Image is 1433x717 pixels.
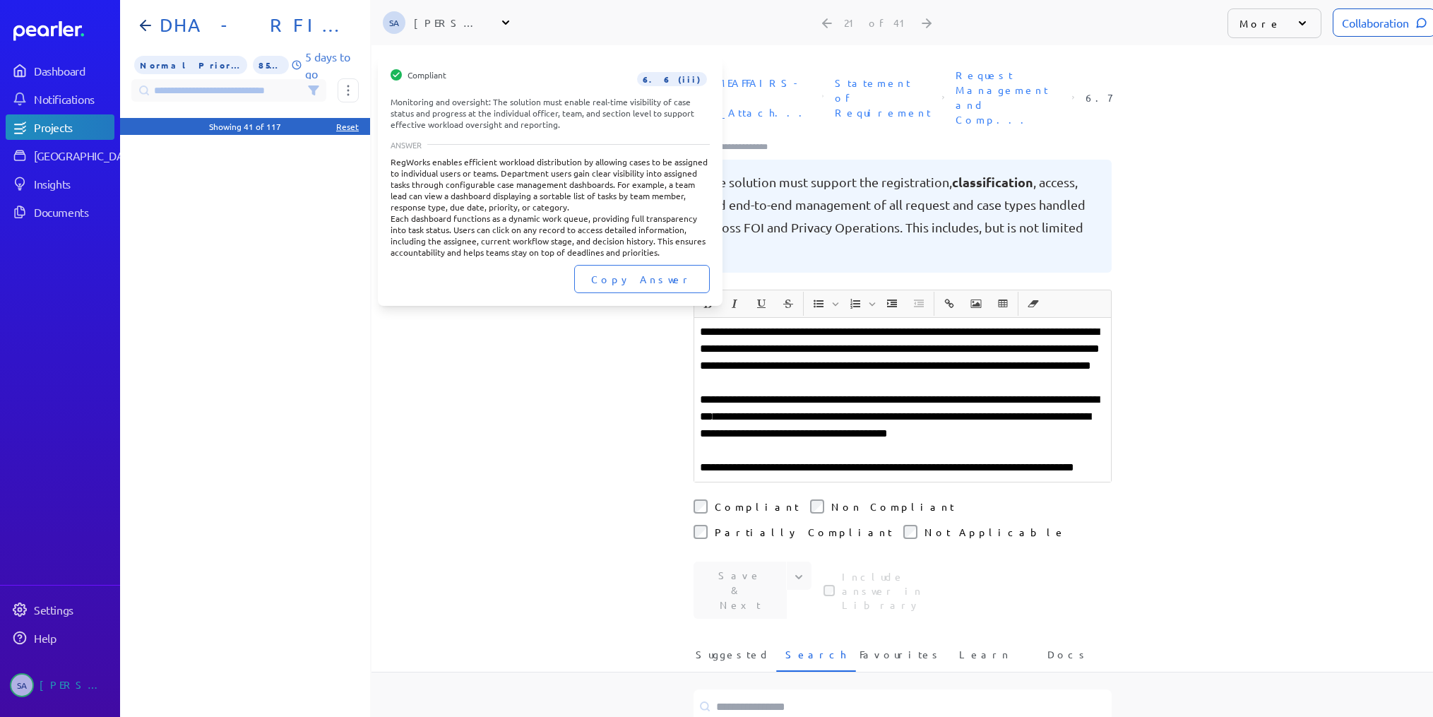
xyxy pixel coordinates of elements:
span: Insert table [990,292,1016,316]
span: Priority [134,56,247,74]
span: Reference Number: 6.7 [1080,85,1117,111]
button: Italic [723,292,747,316]
label: Partially Compliant [715,525,892,539]
div: Monitoring and oversight: The solution must enable real-time visibility of case status and progre... [391,96,710,130]
span: Docs [1047,647,1089,670]
div: Insights [34,177,113,191]
pre: The solution must support the registration, , access, and end-to-end management of all request an... [705,171,1100,261]
button: Copy Answer [574,265,710,293]
span: classification [952,174,1033,190]
button: Insert Ordered List [843,292,867,316]
button: Underline [749,292,773,316]
p: 5 days to go [305,48,359,82]
div: Projects [34,120,113,134]
span: Section: Request Management and Compliance [950,62,1066,133]
div: Settings [34,603,113,617]
a: Projects [6,114,114,140]
button: Insert table [991,292,1015,316]
span: Insert Image [963,292,989,316]
p: More [1239,16,1281,30]
div: [PERSON_NAME] [414,16,484,30]
a: Settings [6,597,114,622]
span: Insert Unordered List [806,292,841,316]
div: Documents [34,205,113,219]
div: [GEOGRAPHIC_DATA] [34,148,139,162]
a: Documents [6,199,114,225]
span: Learn [959,647,1011,670]
span: Steve Ackermann [383,11,405,34]
span: Document: HOMEAFFAIRS-2194-RFI_Attachment 4_RFI Response Template_Statement of Requirements Pearl... [688,70,816,126]
button: Clear Formatting [1021,292,1045,316]
a: Help [6,625,114,651]
h1: DHA - RFI FOIP CMS Functional Requirements [154,14,347,37]
span: Steve Ackermann [10,673,34,697]
a: Insights [6,171,114,196]
div: Notifications [34,92,113,106]
button: Strike through [776,292,800,316]
button: Increase Indent [880,292,904,316]
label: Answers in Private Projects aren't able to be included in the Answer Library [842,569,962,612]
span: 85% of Questions Completed [253,56,289,74]
div: Reset [336,121,359,132]
input: Type here to add tags [694,140,781,154]
span: ANSWER [391,141,422,149]
span: Sheet: Statement of Requirement [829,70,936,126]
span: Clear Formatting [1021,292,1046,316]
span: Increase Indent [879,292,905,316]
span: Favourites [860,647,942,670]
span: Insert Ordered List [843,292,878,316]
span: 6.6 (iii) [637,72,707,86]
div: Dashboard [34,64,113,78]
div: Showing 41 of 117 [209,121,281,132]
div: 21 of 41 [844,16,911,29]
a: Dashboard [13,21,114,41]
span: Compliant [408,69,446,87]
span: Insert link [936,292,962,316]
span: Decrease Indent [906,292,932,316]
input: Answers in Private Projects aren't able to be included in the Answer Library [823,585,835,596]
span: Strike through [775,292,801,316]
a: [GEOGRAPHIC_DATA] [6,143,114,168]
div: Help [34,631,113,645]
a: Notifications [6,86,114,112]
button: Insert Unordered List [807,292,831,316]
span: Italic [722,292,747,316]
label: Not Applicable [924,525,1066,539]
label: Compliant [715,499,799,514]
a: SA[PERSON_NAME] [6,668,114,703]
span: Search [785,647,846,670]
span: Copy Answer [591,272,693,286]
button: Insert Image [964,292,988,316]
label: Non Compliant [831,499,954,514]
div: RegWorks enables efficient workload distribution by allowing cases to be assigned to individual u... [391,156,710,258]
button: Insert link [937,292,961,316]
div: [PERSON_NAME] [40,673,110,697]
span: Suggested [696,647,771,670]
a: Dashboard [6,58,114,83]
